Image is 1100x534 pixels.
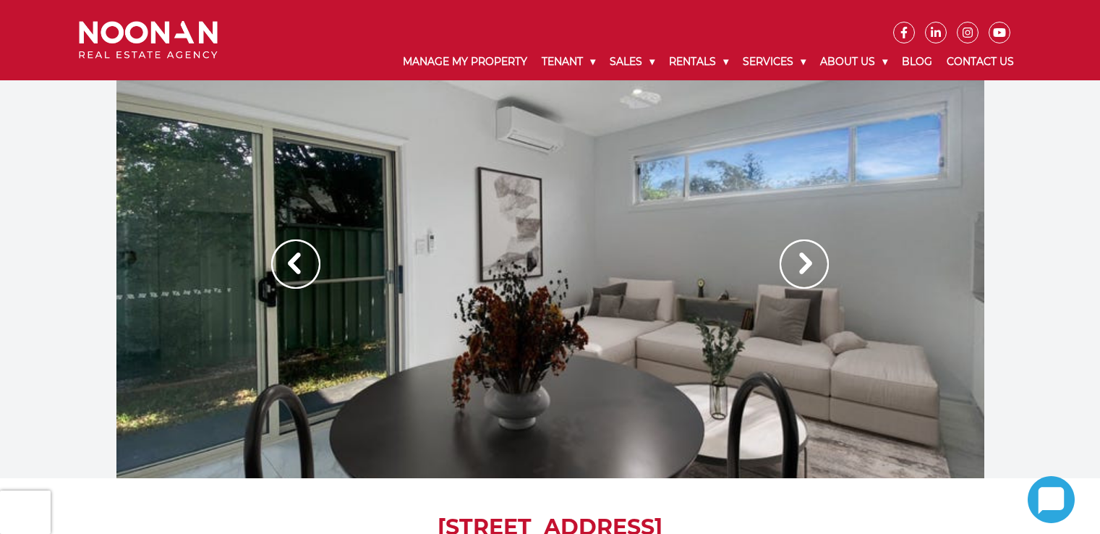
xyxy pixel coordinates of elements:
[895,43,939,80] a: Blog
[602,43,662,80] a: Sales
[813,43,895,80] a: About Us
[662,43,736,80] a: Rentals
[396,43,534,80] a: Manage My Property
[534,43,602,80] a: Tenant
[780,240,829,289] img: Arrow slider
[271,240,320,289] img: Arrow slider
[79,21,218,59] img: Noonan Real Estate Agency
[939,43,1021,80] a: Contact Us
[736,43,813,80] a: Services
